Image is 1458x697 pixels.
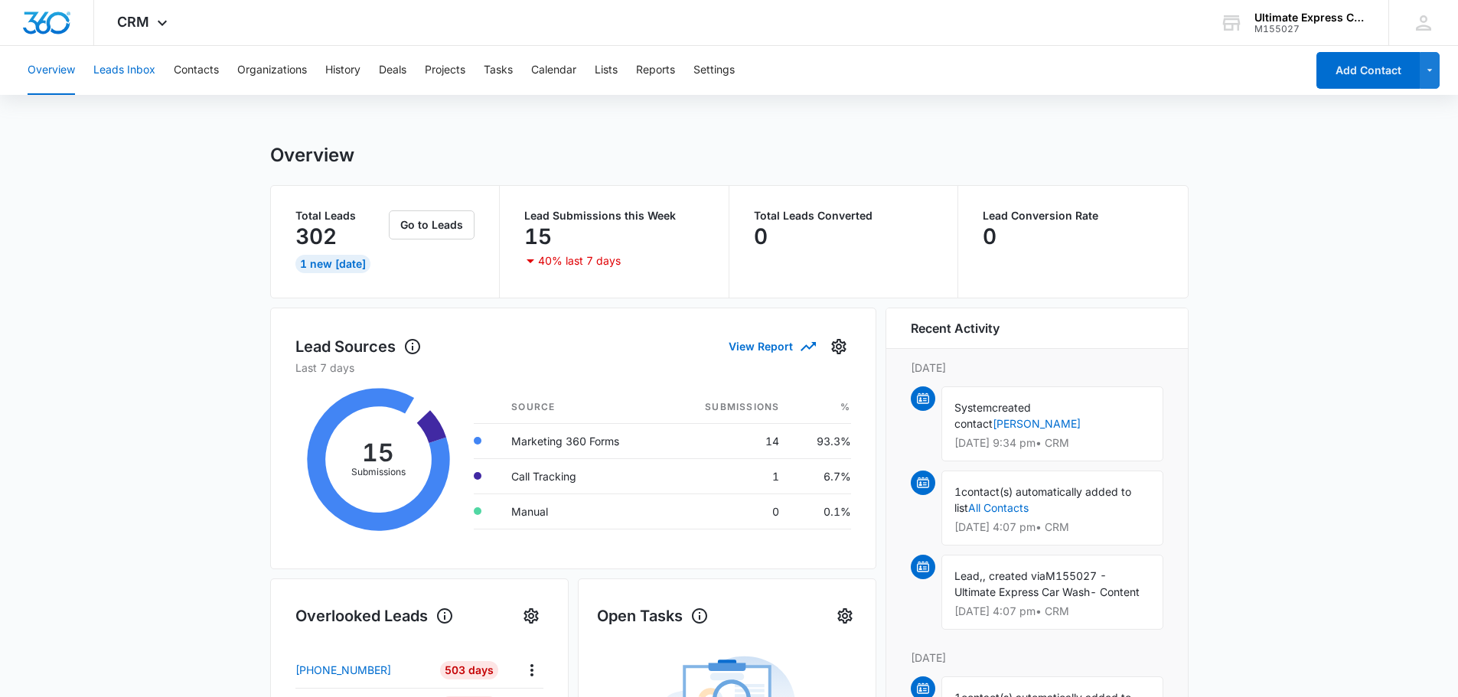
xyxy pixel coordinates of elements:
button: Deals [379,46,406,95]
p: [DATE] [911,650,1163,666]
td: Manual [499,493,667,529]
span: 1 [954,485,961,498]
p: Lead Submissions this Week [524,210,704,221]
td: 1 [667,458,791,493]
span: CRM [117,14,149,30]
p: [DATE] 4:07 pm • CRM [954,606,1150,617]
p: Total Leads [295,210,387,221]
span: created contact [954,401,1031,430]
p: Lead Conversion Rate [983,210,1163,221]
a: [PERSON_NAME] [993,417,1081,430]
span: Lead, [954,569,983,582]
td: Call Tracking [499,458,667,493]
h6: Recent Activity [911,319,1000,337]
button: Actions [520,658,543,682]
td: 0 [667,493,791,529]
span: M155027 - Ultimate Express Car Wash- Content [954,569,1140,598]
a: [PHONE_NUMBER] [295,662,429,678]
button: Projects [425,46,465,95]
button: Settings [833,604,857,628]
td: 6.7% [791,458,850,493]
td: Marketing 360 Forms [499,423,667,458]
button: Settings [827,334,851,359]
div: account name [1254,11,1366,24]
span: , created via [983,569,1045,582]
div: account id [1254,24,1366,34]
span: System [954,401,992,414]
button: Leads Inbox [93,46,155,95]
button: Tasks [484,46,513,95]
button: Settings [519,604,543,628]
a: Go to Leads [389,218,475,231]
td: 0.1% [791,493,850,529]
p: Last 7 days [295,360,851,376]
th: Source [499,391,667,424]
span: contact(s) automatically added to list [954,485,1131,514]
p: 302 [295,224,337,249]
p: Total Leads Converted [754,210,934,221]
p: [DATE] [911,360,1163,376]
h1: Overlooked Leads [295,604,454,627]
div: 1 New [DATE] [295,255,370,273]
p: 15 [524,224,552,249]
h1: Open Tasks [597,604,709,627]
button: Reports [636,46,675,95]
th: % [791,391,850,424]
div: 503 Days [440,661,498,679]
button: Settings [693,46,735,95]
p: [PHONE_NUMBER] [295,662,391,678]
button: Add Contact [1316,52,1420,89]
button: Calendar [531,46,576,95]
p: 0 [754,224,768,249]
p: [DATE] 9:34 pm • CRM [954,438,1150,448]
p: 40% last 7 days [538,256,621,266]
button: Lists [595,46,618,95]
button: View Report [729,333,814,360]
p: 0 [983,224,996,249]
button: Go to Leads [389,210,475,239]
button: Overview [28,46,75,95]
button: Contacts [174,46,219,95]
td: 14 [667,423,791,458]
a: All Contacts [968,501,1029,514]
button: Organizations [237,46,307,95]
h1: Overview [270,144,354,167]
button: History [325,46,360,95]
p: [DATE] 4:07 pm • CRM [954,522,1150,533]
th: Submissions [667,391,791,424]
h1: Lead Sources [295,335,422,358]
td: 93.3% [791,423,850,458]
